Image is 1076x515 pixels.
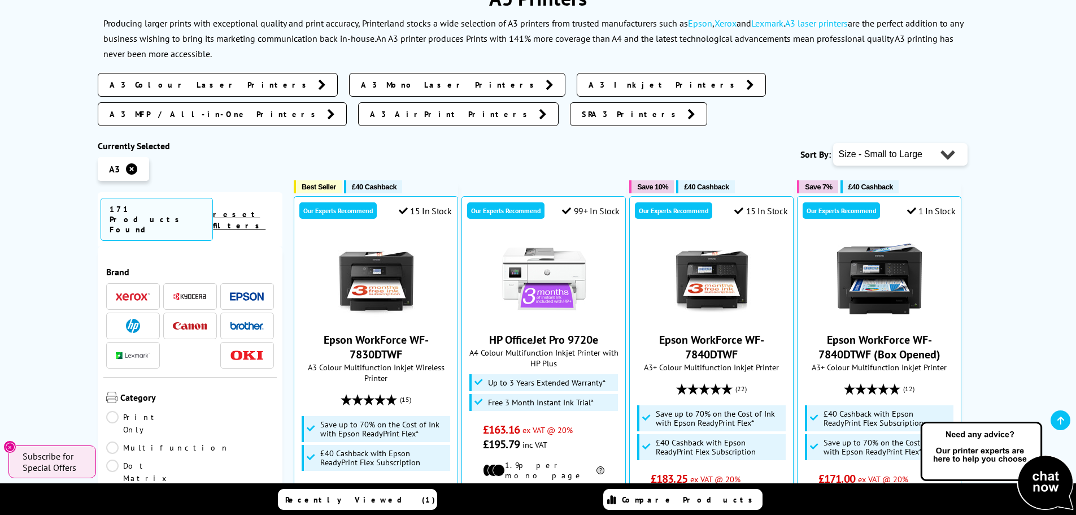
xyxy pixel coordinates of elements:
[324,332,429,362] a: Epson WorkForce WF-7830DTWF
[116,319,150,333] a: HP
[858,474,908,484] span: ex VAT @ 20%
[656,409,783,427] span: Save up to 70% on the Cost of Ink with Epson ReadyPrint Flex*
[467,202,544,219] div: Our Experts Recommend
[344,180,402,193] button: £40 Cashback
[230,289,264,304] a: Epson
[299,202,377,219] div: Our Experts Recommend
[603,489,763,510] a: Compare Products
[116,293,150,301] img: Xerox
[488,378,605,387] span: Up to 3 Years Extended Warranty*
[173,289,207,304] a: Kyocera
[106,266,275,278] span: Brand
[302,183,336,191] span: Best Seller
[98,73,338,97] a: A3 Colour Laser Printers
[334,236,419,321] img: Epson WorkForce WF-7830DTWF
[116,348,150,362] a: Lexmark
[635,362,787,373] span: A3+ Colour Multifunction Inkjet Printer
[483,460,604,481] li: 1.9p per mono page
[824,409,951,427] span: £40 Cashback with Epson ReadyPrint Flex Subscription
[320,449,448,467] span: £40 Cashback with Epson ReadyPrint Flex Subscription
[483,422,520,437] span: £163.16
[629,180,674,193] button: Save 10%
[278,489,437,510] a: Recently Viewed (1)
[349,73,565,97] a: A3 Mono Laser Printers
[797,180,838,193] button: Save 7%
[173,292,207,301] img: Kyocera
[522,425,573,435] span: ex VAT @ 20%
[361,79,540,90] span: A3 Mono Laser Printers
[106,392,117,403] img: Category
[837,236,922,321] img: Epson WorkForce WF-7840DTWF (Box Opened)
[230,350,264,360] img: OKI
[103,18,963,44] p: Producing larger prints with exceptional quality and print accuracy, Printerland stocks a wide se...
[300,362,452,383] span: A3 Colour Multifunction Inkjet Wireless Printer
[173,319,207,333] a: Canon
[848,183,893,191] span: £40 Cashback
[562,205,620,217] div: 99+ In Stock
[116,289,150,304] a: Xerox
[110,109,321,120] span: A3 MFP / All-in-One Printers
[522,439,547,450] span: inc VAT
[684,183,729,191] span: £40 Cashback
[120,392,275,405] span: Category
[690,474,740,484] span: ex VAT @ 20%
[488,398,594,407] span: Free 3 Month Instant Ink Trial*
[230,348,264,362] a: OKI
[751,18,783,29] a: Lexmark
[109,163,120,175] span: A3
[803,362,955,373] span: A3+ Colour Multifunction Inkjet Printer
[635,202,712,219] div: Our Experts Recommend
[173,322,207,330] img: Canon
[570,102,707,126] a: SRA3 Printers
[907,205,956,217] div: 1 In Stock
[785,18,848,29] a: A3 laser printers
[98,140,283,152] div: Currently Selected
[577,73,766,97] a: A3 Inkjet Printers
[370,109,533,120] span: A3 AirPrint Printers
[651,471,687,486] span: £183.25
[352,183,397,191] span: £40 Cashback
[688,18,712,29] a: Epson
[106,442,229,454] a: Multifunction
[818,471,855,486] span: £171.00
[734,205,787,217] div: 15 In Stock
[103,33,953,59] p: An A3 printer produces Prints with 141% more coverage than A4 and the latest technological advanc...
[489,332,598,347] a: HP OfficeJet Pro 9720e
[468,347,620,369] span: A4 Colour Multifunction Inkjet Printer with HP Plus
[656,438,783,456] span: £40 Cashback with Epson ReadyPrint Flex Subscription
[98,102,347,126] a: A3 MFP / All-in-One Printers
[840,180,899,193] button: £40 Cashback
[818,332,940,362] a: Epson WorkForce WF-7840DTWF (Box Opened)
[315,482,352,497] span: £166.66
[622,495,759,505] span: Compare Products
[213,209,265,231] a: reset filters
[637,183,668,191] span: Save 10%
[735,378,747,400] span: (22)
[110,79,312,90] span: A3 Colour Laser Printers
[106,411,190,436] a: Print Only
[669,312,754,323] a: Epson WorkForce WF-7840DTWF
[589,79,740,90] span: A3 Inkjet Printers
[669,236,754,321] img: Epson WorkForce WF-7840DTWF
[294,180,342,193] button: Best Seller
[483,437,520,452] span: £195.79
[334,312,419,323] a: Epson WorkForce WF-7830DTWF
[399,205,452,217] div: 15 In Stock
[106,460,190,484] a: Dot Matrix
[230,319,264,333] a: Brother
[126,319,140,333] img: HP
[824,438,951,456] span: Save up to 70% on the Cost of Ink with Epson ReadyPrint Flex*
[3,440,16,453] button: Close
[285,495,435,505] span: Recently Viewed (1)
[676,180,734,193] button: £40 Cashback
[320,420,448,438] span: Save up to 70% on the Cost of Ink with Epson ReadyPrint Flex*
[230,322,264,330] img: Brother
[903,378,914,400] span: (12)
[101,198,214,241] span: 171 Products Found
[918,420,1076,513] img: Open Live Chat window
[803,202,880,219] div: Our Experts Recommend
[230,292,264,301] img: Epson
[659,332,764,362] a: Epson WorkForce WF-7840DTWF
[400,389,411,410] span: (15)
[582,109,682,120] span: SRA3 Printers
